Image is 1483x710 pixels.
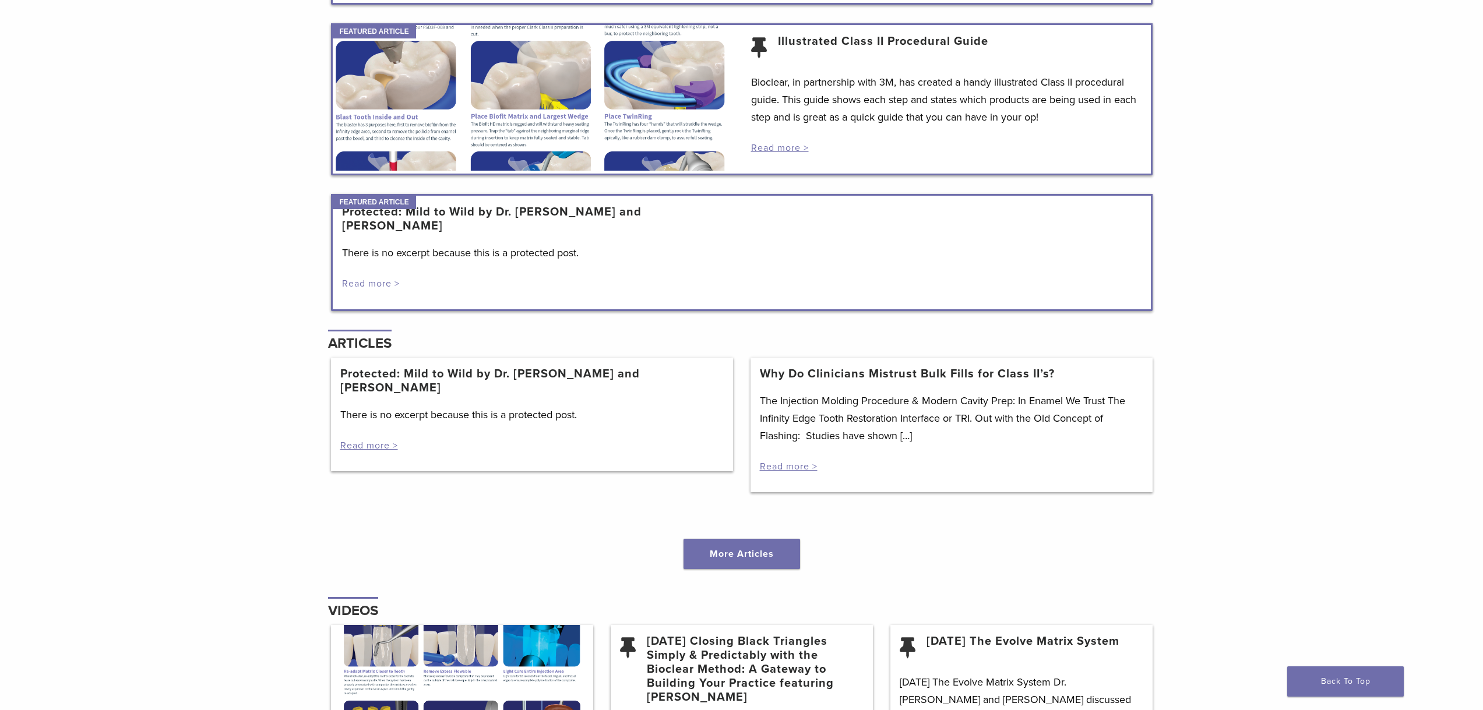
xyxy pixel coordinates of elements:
[328,597,378,625] h4: Videos
[927,634,1119,662] a: [DATE] The Evolve Matrix System
[342,278,400,289] a: Read more >
[1287,666,1404,697] a: Back To Top
[340,440,398,451] a: Read more >
[340,406,724,423] p: There is no excerpt because this is a protected post.
[684,539,800,569] a: More Articles
[340,367,724,395] a: Protected: Mild to Wild by Dr. [PERSON_NAME] and [PERSON_NAME]
[778,34,988,62] a: Illustrated Class II Procedural Guide
[342,244,732,262] p: There is no excerpt because this is a protected post.
[342,205,732,233] a: Protected: Mild to Wild by Dr. [PERSON_NAME] and [PERSON_NAME]
[760,392,1143,444] p: The Injection Molding Procedure & Modern Cavity Prep: In Enamel We Trust The Infinity Edge Tooth ...
[751,73,1142,126] p: Bioclear, in partnership with 3M, has created a handy illustrated Class II procedural guide. This...
[760,461,818,472] a: Read more >
[751,142,809,154] a: Read more >
[647,634,864,704] a: [DATE] Closing Black Triangles Simply & Predictably with the Bioclear Method: A Gateway to Buildi...
[328,330,392,358] h4: Articles
[760,367,1055,381] a: Why Do Clinicians Mistrust Bulk Fills for Class II’s?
